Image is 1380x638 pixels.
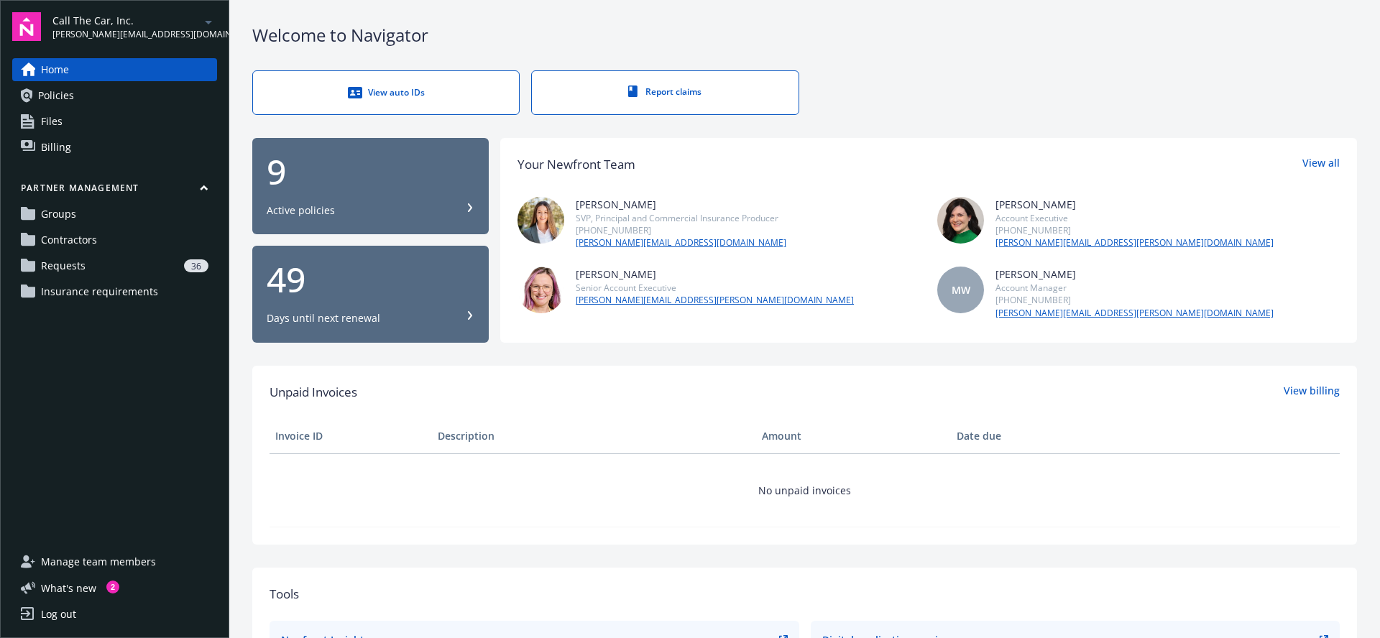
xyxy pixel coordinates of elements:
a: [PERSON_NAME][EMAIL_ADDRESS][DOMAIN_NAME] [576,236,786,249]
span: Contractors [41,228,97,251]
div: 2 [106,581,119,593]
span: Insurance requirements [41,280,158,303]
div: Report claims [561,85,769,98]
a: Home [12,58,217,81]
button: 49Days until next renewal [252,246,489,343]
div: [PHONE_NUMBER] [995,294,1274,306]
div: Days until next renewal [267,311,380,325]
button: What's new2 [12,581,119,596]
span: Requests [41,254,86,277]
div: 49 [267,262,474,297]
img: photo [517,267,564,313]
a: Files [12,110,217,133]
div: 36 [184,259,208,272]
span: MW [952,282,970,297]
div: [PERSON_NAME] [995,197,1274,212]
span: Manage team members [41,550,156,573]
a: View auto IDs [252,70,520,115]
a: Report claims [531,70,799,115]
div: 9 [267,154,474,189]
div: Log out [41,603,76,626]
div: Tools [270,585,1340,604]
a: Contractors [12,228,217,251]
th: Amount [756,419,951,453]
img: photo [517,197,564,244]
div: Active policies [267,203,335,218]
div: SVP, Principal and Commercial Insurance Producer [576,212,786,224]
a: Manage team members [12,550,217,573]
span: Call The Car, Inc. [52,13,200,28]
a: View billing [1284,383,1340,402]
div: [PERSON_NAME] [576,197,786,212]
span: [PERSON_NAME][EMAIL_ADDRESS][DOMAIN_NAME] [52,28,200,41]
th: Date due [951,419,1113,453]
div: View auto IDs [282,85,490,100]
a: Billing [12,136,217,159]
span: Policies [38,84,74,107]
img: photo [937,197,984,244]
div: Account Manager [995,282,1274,294]
a: arrowDropDown [200,13,217,30]
th: Description [432,419,756,453]
a: Policies [12,84,217,107]
button: Call The Car, Inc.[PERSON_NAME][EMAIL_ADDRESS][DOMAIN_NAME]arrowDropDown [52,12,217,41]
span: What ' s new [41,581,96,596]
button: Partner management [12,182,217,200]
a: [PERSON_NAME][EMAIL_ADDRESS][PERSON_NAME][DOMAIN_NAME] [995,236,1274,249]
button: 9Active policies [252,138,489,235]
img: navigator-logo.svg [12,12,41,41]
a: Requests36 [12,254,217,277]
span: Home [41,58,69,81]
div: [PHONE_NUMBER] [995,224,1274,236]
a: [PERSON_NAME][EMAIL_ADDRESS][PERSON_NAME][DOMAIN_NAME] [995,307,1274,320]
td: No unpaid invoices [270,453,1340,527]
div: [PERSON_NAME] [576,267,854,282]
a: View all [1302,155,1340,174]
span: Billing [41,136,71,159]
div: Account Executive [995,212,1274,224]
span: Groups [41,203,76,226]
div: Your Newfront Team [517,155,635,174]
span: Files [41,110,63,133]
div: [PERSON_NAME] [995,267,1274,282]
div: Senior Account Executive [576,282,854,294]
div: Welcome to Navigator [252,23,1357,47]
a: [PERSON_NAME][EMAIL_ADDRESS][PERSON_NAME][DOMAIN_NAME] [576,294,854,307]
a: Insurance requirements [12,280,217,303]
div: [PHONE_NUMBER] [576,224,786,236]
span: Unpaid Invoices [270,383,357,402]
a: Groups [12,203,217,226]
th: Invoice ID [270,419,432,453]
